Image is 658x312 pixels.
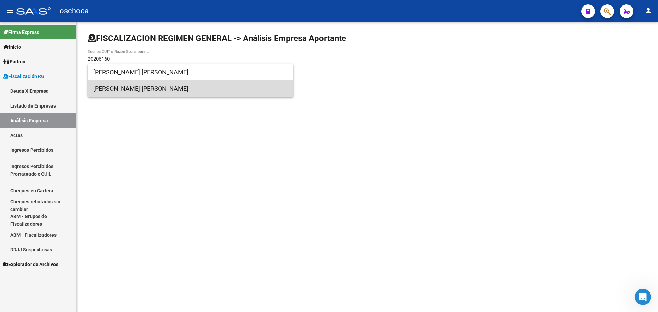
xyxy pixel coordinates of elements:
span: Padrón [3,58,25,65]
span: Explorador de Archivos [3,261,58,268]
span: Inicio [3,43,21,51]
span: Fiscalización RG [3,73,45,80]
span: Firma Express [3,28,39,36]
span: [PERSON_NAME] [PERSON_NAME] [93,64,288,80]
mat-icon: person [644,7,653,15]
span: - oschoca [54,3,89,18]
span: [PERSON_NAME] [PERSON_NAME] [93,80,288,97]
iframe: Intercom live chat [635,289,651,305]
mat-icon: menu [5,7,14,15]
h1: FISCALIZACION REGIMEN GENERAL -> Análisis Empresa Aportante [88,33,346,44]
